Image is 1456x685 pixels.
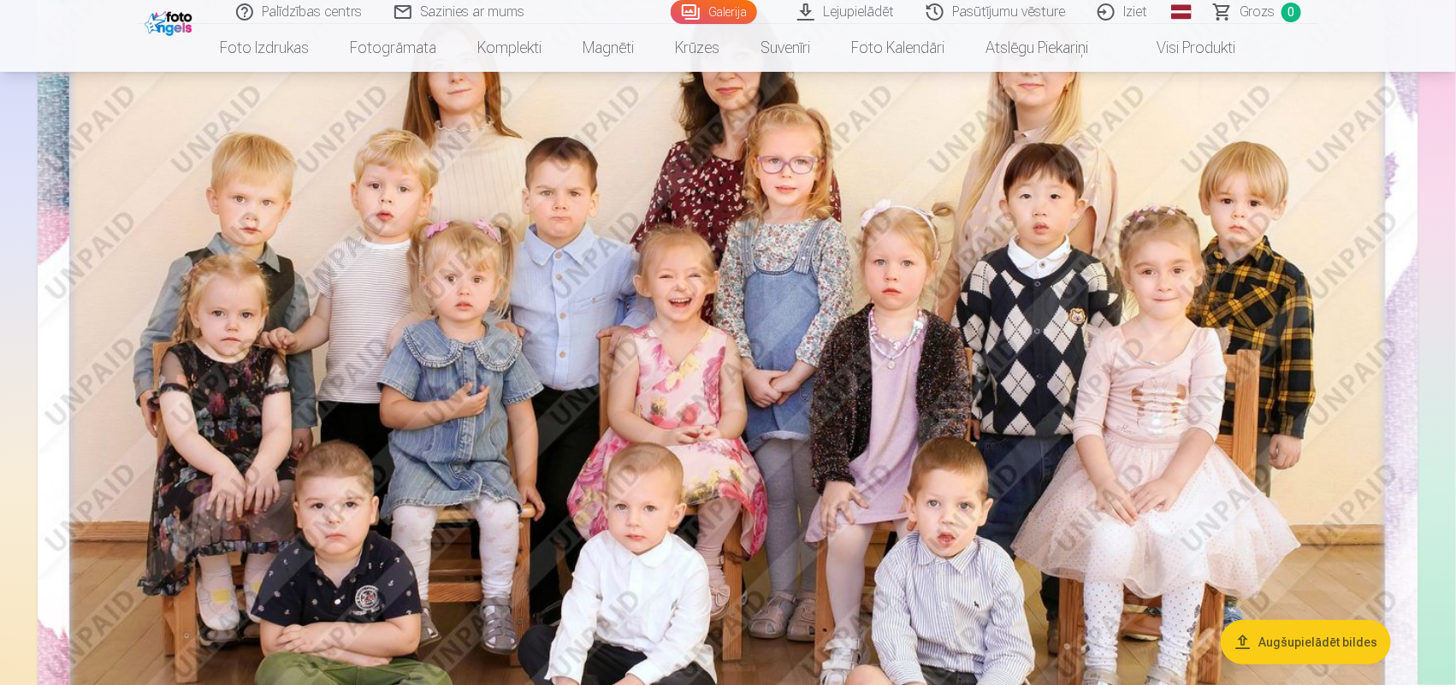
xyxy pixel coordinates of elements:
a: Atslēgu piekariņi [966,24,1110,72]
a: Foto izdrukas [200,24,330,72]
a: Suvenīri [741,24,832,72]
a: Foto kalendāri [832,24,966,72]
a: Magnēti [563,24,655,72]
span: Grozs [1240,2,1275,22]
a: Visi produkti [1110,24,1257,72]
a: Krūzes [655,24,741,72]
a: Komplekti [458,24,563,72]
button: Augšupielādēt bildes [1221,620,1391,664]
span: 0 [1281,3,1301,22]
a: Fotogrāmata [330,24,458,72]
img: /fa1 [145,7,197,36]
